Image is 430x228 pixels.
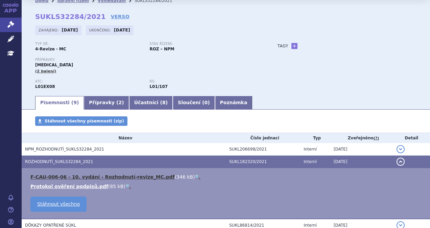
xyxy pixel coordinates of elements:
td: SUKL206698/2021 [226,143,300,156]
strong: SUKLS32284/2021 [35,13,106,21]
span: Zahájeno: [39,27,60,33]
span: NPM_ROZHODNUTÍ_SUKLS32284_2021 [25,147,104,152]
td: [DATE] [330,156,393,168]
abbr: (?) [374,136,379,141]
span: [MEDICAL_DATA] [35,63,73,67]
a: Přípravky (2) [84,96,129,110]
p: ATC: [35,79,143,84]
span: (2 balení) [35,69,56,73]
span: 346 kB [176,174,193,180]
a: F-CAU-006-06 - 10. vydání - Rozhodnutí-revize_MC.pdf [30,174,175,180]
a: 🔍 [195,174,200,180]
span: 2 [119,100,122,105]
td: [DATE] [330,143,393,156]
a: 🔍 [125,184,131,189]
span: 9 [73,100,77,105]
strong: [DATE] [62,28,78,32]
strong: 4-Revize - MC [35,47,66,51]
a: VERSO [111,13,129,20]
td: SUKL182320/2021 [226,156,300,168]
strong: lenvatinib [149,84,168,89]
th: Název [22,133,226,143]
span: 0 [204,100,208,105]
p: Stav řízení: [149,42,257,46]
th: Typ [300,133,330,143]
a: Účastníci (8) [129,96,173,110]
span: Interní [304,159,317,164]
th: Detail [393,133,430,143]
strong: [DATE] [114,28,130,32]
button: detail [397,158,405,166]
p: Typ SŘ: [35,42,143,46]
a: Poznámka [215,96,253,110]
span: Interní [304,223,317,228]
p: RS: [149,79,257,84]
th: Číslo jednací [226,133,300,143]
span: Ukončeno: [89,27,112,33]
a: Písemnosti (9) [35,96,84,110]
span: Interní [304,147,317,152]
span: ROZHODNUTÍ_SUKLS32284_2021 [25,159,93,164]
li: ( ) [30,183,423,190]
h3: Tagy [278,42,288,50]
span: 8 [162,100,166,105]
p: Přípravky: [35,58,264,62]
th: Zveřejněno [330,133,393,143]
li: ( ) [30,174,423,180]
a: Sloučení (0) [173,96,215,110]
a: Stáhnout všechny písemnosti (zip) [35,116,127,126]
strong: LENVATINIB [35,84,55,89]
span: Stáhnout všechny písemnosti (zip) [45,119,124,123]
strong: ROZ – NPM [149,47,174,51]
span: 85 kB [110,184,123,189]
a: + [291,43,297,49]
span: DŮKAZY OPATŘENÉ SÚKL [25,223,76,228]
button: detail [397,145,405,153]
a: Stáhnout všechno [30,197,87,212]
a: Protokol ověření podpisů.pdf [30,184,108,189]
